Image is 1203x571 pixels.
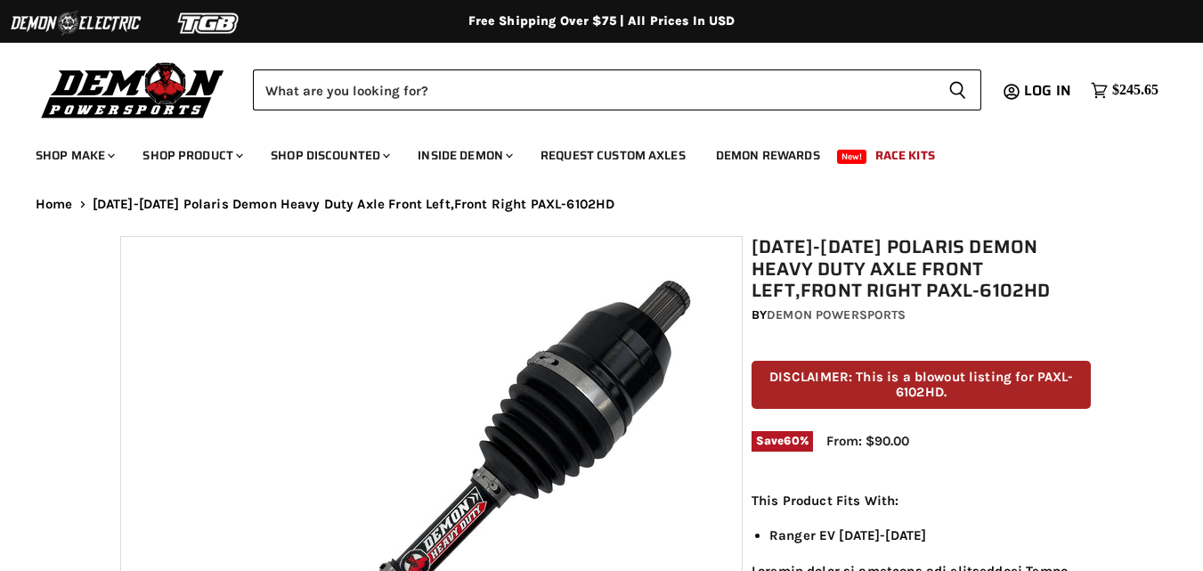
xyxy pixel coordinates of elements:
[826,433,909,449] span: From: $90.00
[862,137,948,174] a: Race Kits
[752,490,1091,511] p: This Product Fits With:
[257,137,401,174] a: Shop Discounted
[129,137,254,174] a: Shop Product
[752,361,1091,410] p: DISCLAIMER: This is a blowout listing for PAXL-6102HD.
[934,69,981,110] button: Search
[752,431,813,451] span: Save %
[36,58,231,121] img: Demon Powersports
[784,434,799,447] span: 60
[1016,83,1082,99] a: Log in
[1024,79,1071,102] span: Log in
[527,137,699,174] a: Request Custom Axles
[253,69,981,110] form: Product
[703,137,833,174] a: Demon Rewards
[142,6,276,40] img: TGB Logo 2
[22,137,126,174] a: Shop Make
[752,306,1091,325] div: by
[253,69,934,110] input: Search
[22,130,1154,174] ul: Main menu
[9,6,142,40] img: Demon Electric Logo 2
[36,197,73,212] a: Home
[1112,82,1158,99] span: $245.65
[769,525,1091,546] li: Ranger EV [DATE]-[DATE]
[404,137,524,174] a: Inside Demon
[93,197,615,212] span: [DATE]-[DATE] Polaris Demon Heavy Duty Axle Front Left,Front Right PAXL-6102HD
[752,236,1091,302] h1: [DATE]-[DATE] Polaris Demon Heavy Duty Axle Front Left,Front Right PAXL-6102HD
[837,150,867,164] span: New!
[1082,77,1167,103] a: $245.65
[767,307,906,322] a: Demon Powersports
